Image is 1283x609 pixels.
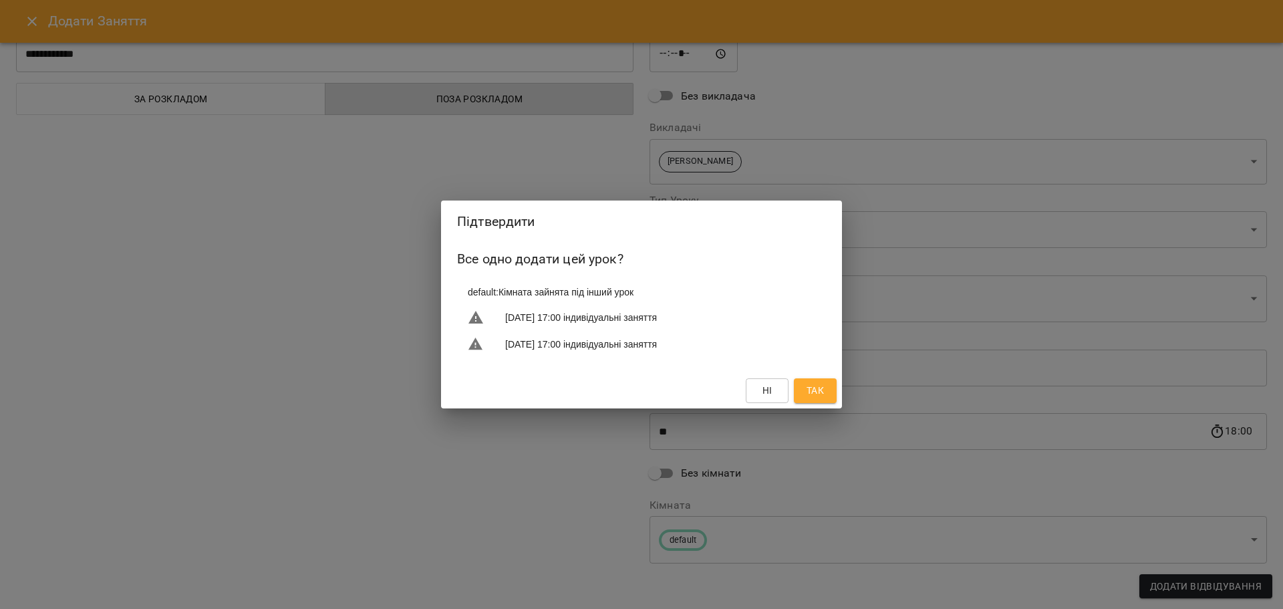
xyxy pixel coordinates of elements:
span: Так [807,382,824,398]
button: Так [794,378,837,402]
span: Ні [762,382,772,398]
h2: Підтвердити [457,211,826,232]
li: [DATE] 17:00 індивідуальні заняття [457,331,826,358]
h6: Все одно додати цей урок? [457,249,826,269]
li: default : Кімната зайнята під інший урок [457,280,826,304]
button: Ні [746,378,789,402]
li: [DATE] 17:00 індивідуальні заняття [457,304,826,331]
